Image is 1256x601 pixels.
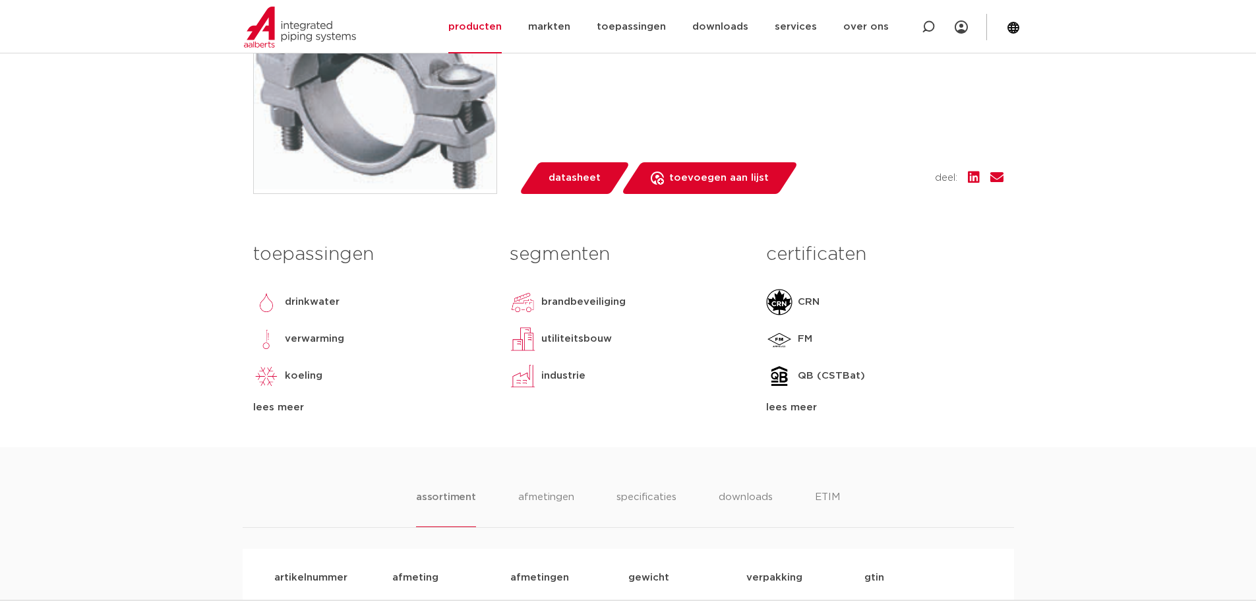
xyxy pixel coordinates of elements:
[935,170,957,186] span: deel:
[274,570,392,586] p: artikelnummer
[518,490,574,527] li: afmetingen
[285,368,322,384] p: koeling
[253,326,280,352] img: verwarming
[628,570,746,586] p: gewicht
[541,294,626,310] p: brandbeveiliging
[541,331,612,347] p: utiliteitsbouw
[766,289,792,315] img: CRN
[253,400,490,416] div: lees meer
[510,326,536,352] img: utiliteitsbouw
[541,368,585,384] p: industrie
[510,241,746,268] h3: segmenten
[766,400,1003,416] div: lees meer
[766,363,792,389] img: QB (CSTBat)
[510,570,628,586] p: afmetingen
[253,363,280,389] img: koeling
[746,570,864,586] p: verpakking
[864,570,982,586] p: gtin
[416,490,476,527] li: assortiment
[798,368,865,384] p: QB (CSTBat)
[815,490,840,527] li: ETIM
[798,294,820,310] p: CRN
[392,570,510,586] p: afmeting
[518,162,630,194] a: datasheet
[253,241,490,268] h3: toepassingen
[253,289,280,315] img: drinkwater
[766,326,792,352] img: FM
[549,168,601,189] span: datasheet
[510,363,536,389] img: industrie
[510,289,536,315] img: brandbeveiliging
[616,490,676,527] li: specificaties
[285,331,344,347] p: verwarming
[798,331,812,347] p: FM
[669,168,769,189] span: toevoegen aan lijst
[719,490,773,527] li: downloads
[285,294,340,310] p: drinkwater
[766,241,1003,268] h3: certificaten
